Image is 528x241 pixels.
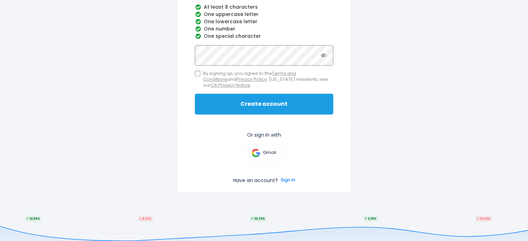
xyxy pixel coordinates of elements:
[195,94,333,114] button: Create account
[243,144,285,162] a: Gmail
[195,11,333,18] li: One uppercase letter
[195,71,200,76] input: By signing up, you agree to theTerms and ConditionsandPrivacy Policy. [US_STATE] residents, see o...
[203,70,296,83] a: Terms and Conditions
[195,132,333,138] p: Or sign in with
[195,19,333,25] li: One lowercase letter
[211,82,250,88] a: CA Privacy Notice
[195,26,333,32] li: One number
[195,33,333,40] li: One special character
[203,71,333,88] span: By signing up, you agree to the and . [US_STATE] residents, see our .
[263,150,276,156] p: Gmail
[281,177,295,183] a: Sign in
[233,177,278,183] p: Have an account?
[236,76,267,83] a: Privacy Policy
[195,4,333,10] li: At least 8 characters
